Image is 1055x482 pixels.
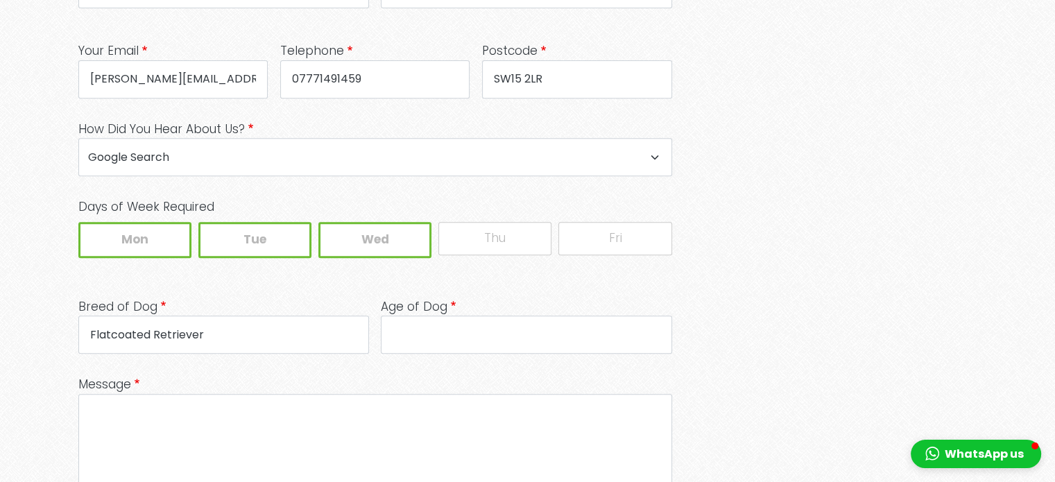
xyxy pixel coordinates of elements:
[318,222,431,258] label: Wed
[381,298,459,316] label: Age of Dog
[78,298,169,316] label: Breed of Dog
[78,198,214,215] span: Days of Week Required
[198,222,311,258] label: Tue
[78,121,257,139] label: How Did You Hear About Us?
[78,42,151,60] label: Your Email
[911,440,1041,468] button: WhatsApp us
[78,376,143,394] label: Message
[438,222,551,255] label: Thu
[78,222,191,258] label: Mon
[482,42,549,60] label: Postcode
[558,222,671,255] label: Fri
[280,42,356,60] label: Telephone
